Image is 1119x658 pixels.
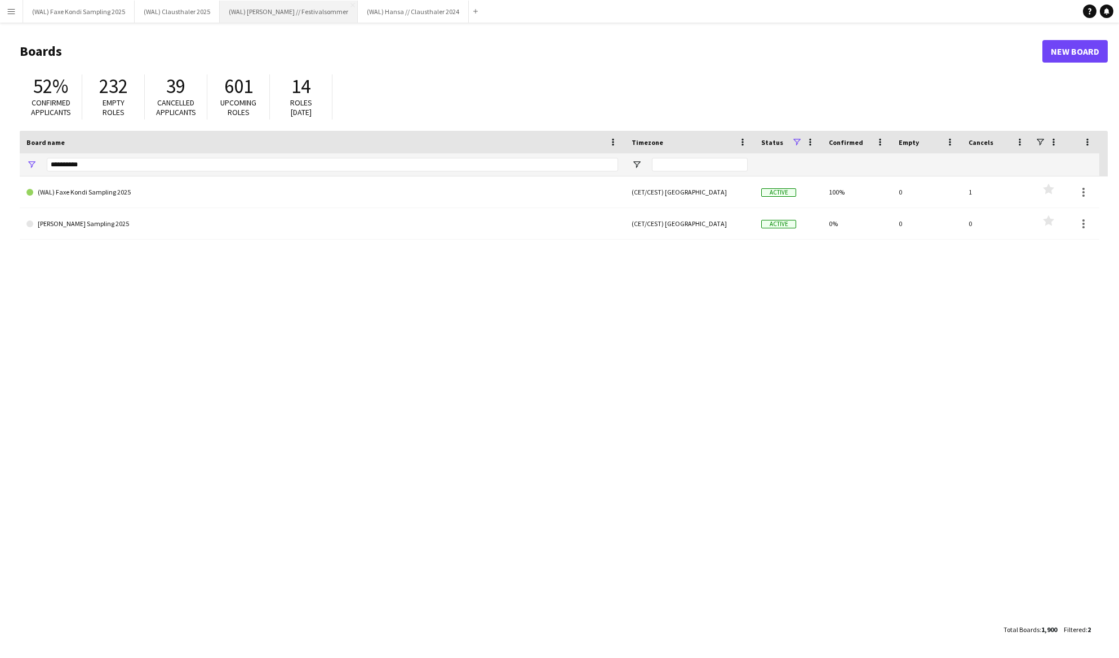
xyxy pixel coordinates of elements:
[220,98,256,117] span: Upcoming roles
[892,208,962,239] div: 0
[625,176,754,207] div: (CET/CEST) [GEOGRAPHIC_DATA]
[224,74,253,99] span: 601
[1041,625,1057,634] span: 1,900
[103,98,125,117] span: Empty roles
[962,176,1032,207] div: 1
[1003,619,1057,641] div: :
[99,74,128,99] span: 232
[822,208,892,239] div: 0%
[33,74,68,99] span: 52%
[156,98,196,117] span: Cancelled applicants
[829,138,863,147] span: Confirmed
[962,208,1032,239] div: 0
[1087,625,1091,634] span: 2
[625,208,754,239] div: (CET/CEST) [GEOGRAPHIC_DATA]
[1042,40,1108,63] a: New Board
[899,138,919,147] span: Empty
[220,1,358,23] button: (WAL) [PERSON_NAME] // Festivalsommer
[23,1,135,23] button: (WAL) Faxe Kondi Sampling 2025
[166,74,185,99] span: 39
[26,208,618,240] a: [PERSON_NAME] Sampling 2025
[1064,619,1091,641] div: :
[47,158,618,171] input: Board name Filter Input
[26,176,618,208] a: (WAL) Faxe Kondi Sampling 2025
[652,158,748,171] input: Timezone Filter Input
[20,43,1042,60] h1: Boards
[632,138,663,147] span: Timezone
[1003,625,1040,634] span: Total Boards
[26,138,65,147] span: Board name
[632,160,642,170] button: Open Filter Menu
[1064,625,1086,634] span: Filtered
[31,98,71,117] span: Confirmed applicants
[290,98,312,117] span: Roles [DATE]
[761,138,783,147] span: Status
[291,74,310,99] span: 14
[761,188,796,197] span: Active
[892,176,962,207] div: 0
[135,1,220,23] button: (WAL) Clausthaler 2025
[358,1,469,23] button: (WAL) Hansa // Clausthaler 2024
[26,160,37,170] button: Open Filter Menu
[822,176,892,207] div: 100%
[761,220,796,228] span: Active
[969,138,993,147] span: Cancels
